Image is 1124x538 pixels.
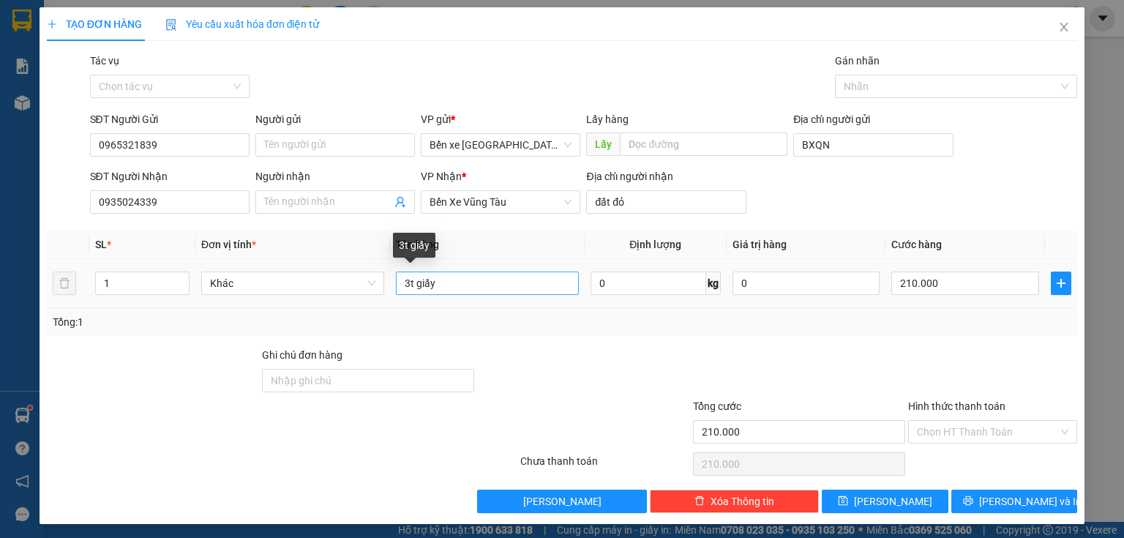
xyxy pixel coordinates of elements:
[519,453,691,479] div: Chưa thanh toán
[835,55,880,67] label: Gán nhãn
[523,493,602,509] span: [PERSON_NAME]
[908,400,1005,412] label: Hình thức thanh toán
[891,239,942,250] span: Cước hàng
[262,349,342,361] label: Ghi chú đơn hàng
[650,490,819,513] button: deleteXóa Thông tin
[711,493,774,509] span: Xóa Thông tin
[586,168,746,184] div: Địa chỉ người nhận
[733,272,880,295] input: 0
[90,55,119,67] label: Tác vụ
[963,496,973,507] span: printer
[586,132,620,156] span: Lấy
[854,493,932,509] span: [PERSON_NAME]
[430,191,572,213] span: Bến Xe Vũng Tàu
[951,490,1078,513] button: printer[PERSON_NAME] và In
[620,132,787,156] input: Dọc đường
[421,171,462,182] span: VP Nhận
[201,239,256,250] span: Đơn vị tính
[7,83,38,181] strong: Công ty TNHH DVVT Văn Vinh 76
[396,272,579,295] input: VD: Bàn, Ghế
[47,19,57,29] span: plus
[733,239,787,250] span: Giá trị hàng
[67,94,217,108] strong: 0978 771155 - 0975 77 1155
[393,233,435,258] div: 3t giấy
[262,369,474,392] input: Ghi chú đơn hàng
[1051,272,1071,295] button: plus
[421,111,580,127] div: VP gửi
[586,190,746,214] input: Địa chỉ của người nhận
[255,168,415,184] div: Người nhận
[53,272,76,295] button: delete
[477,490,646,513] button: [PERSON_NAME]
[838,496,848,507] span: save
[255,111,415,127] div: Người gửi
[1044,7,1084,48] button: Close
[394,196,406,208] span: user-add
[95,239,107,250] span: SL
[210,272,375,294] span: Khác
[165,18,320,30] span: Yêu cầu xuất hóa đơn điện tử
[793,133,953,157] input: Địa chỉ của người gửi
[7,11,38,79] img: logo
[694,496,705,507] span: delete
[1058,21,1070,33] span: close
[693,400,741,412] span: Tổng cước
[41,22,242,61] strong: [PERSON_NAME] ([GEOGRAPHIC_DATA])
[45,64,239,91] strong: Tổng đài hỗ trợ: 0914 113 973 - 0982 113 973 - 0919 113 973 -
[979,493,1082,509] span: [PERSON_NAME] và In
[822,490,948,513] button: save[PERSON_NAME]
[165,19,177,31] img: icon
[430,134,572,156] span: Bến xe Quảng Ngãi
[90,168,250,184] div: SĐT Người Nhận
[706,272,721,295] span: kg
[90,111,250,127] div: SĐT Người Gửi
[47,18,142,30] span: TẠO ĐƠN HÀNG
[586,113,629,125] span: Lấy hàng
[793,111,953,127] div: Địa chỉ người gửi
[53,314,435,330] div: Tổng: 1
[1052,277,1071,289] span: plus
[629,239,681,250] span: Định lượng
